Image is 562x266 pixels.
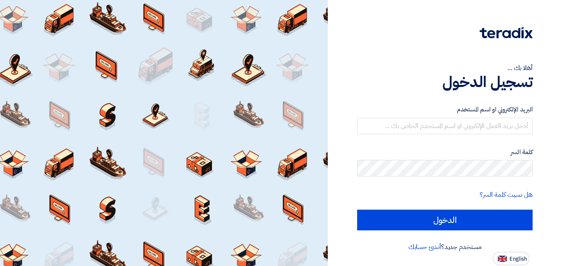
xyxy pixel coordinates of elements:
[357,242,533,252] div: مستخدم جديد؟
[357,105,533,114] label: البريد الإلكتروني او اسم المستخدم
[498,256,507,262] img: en-US.png
[493,252,529,265] button: English
[408,242,441,252] a: أنشئ حسابك
[509,256,527,262] span: English
[357,148,533,157] label: كلمة السر
[357,63,533,73] div: أهلا بك ...
[480,190,533,200] a: هل نسيت كلمة السر؟
[480,27,533,39] img: Teradix logo
[357,73,533,91] h1: تسجيل الدخول
[357,118,533,134] input: أدخل بريد العمل الإلكتروني او اسم المستخدم الخاص بك ...
[357,210,533,230] input: الدخول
